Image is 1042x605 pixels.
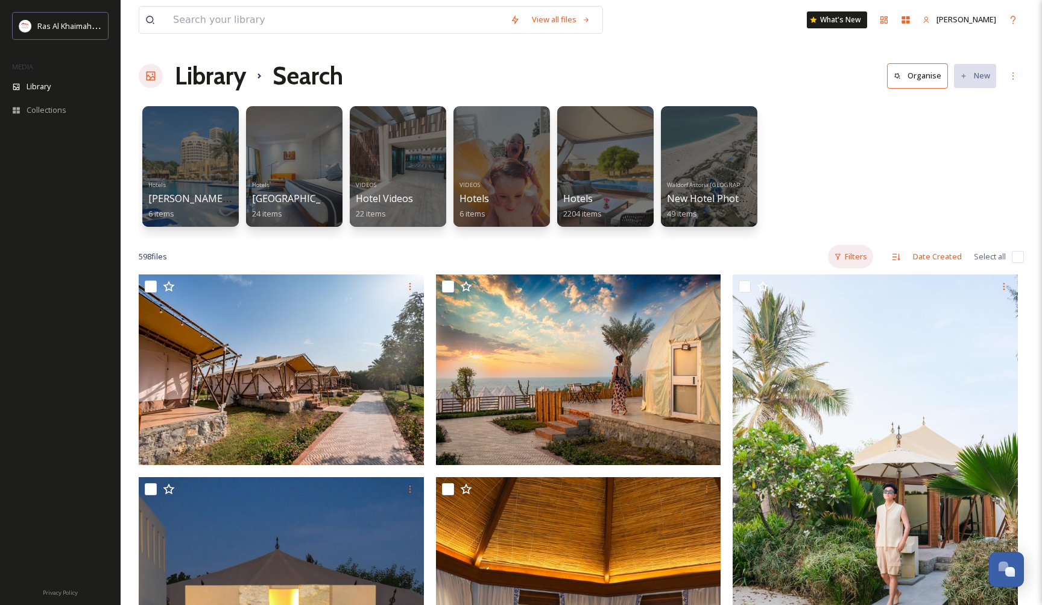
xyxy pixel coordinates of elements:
[19,20,31,32] img: Logo_RAKTDA_RGB-01.png
[436,274,721,465] img: Longbeach Campground (1).JPG
[252,178,349,219] a: Hotels[GEOGRAPHIC_DATA]24 items
[148,192,323,205] span: [PERSON_NAME][GEOGRAPHIC_DATA]
[563,208,602,219] span: 2204 items
[43,584,78,599] a: Privacy Policy
[954,64,996,87] button: New
[563,192,593,205] span: Hotels
[139,251,167,262] span: 598 file s
[356,192,413,205] span: Hotel Videos
[175,58,246,94] a: Library
[907,245,968,268] div: Date Created
[167,7,504,33] input: Search your library
[252,208,282,219] span: 24 items
[37,20,208,31] span: Ras Al Khaimah Tourism Development Authority
[12,62,33,71] span: MEDIA
[667,181,769,189] span: Waldorf Astoria [GEOGRAPHIC_DATA]
[459,181,480,189] span: VIDEOS
[936,14,996,25] span: [PERSON_NAME]
[974,251,1006,262] span: Select all
[807,11,867,28] a: What's New
[989,552,1024,587] button: Open Chat
[563,193,602,219] a: Hotels2204 items
[459,192,489,205] span: Hotels
[148,181,166,189] span: Hotels
[917,8,1002,31] a: [PERSON_NAME]
[27,104,66,116] span: Collections
[459,178,489,219] a: VIDEOSHotels6 items
[887,63,948,88] button: Organise
[667,208,697,219] span: 49 items
[667,192,828,205] span: New Hotel Photo - Post Renovation
[27,81,51,92] span: Library
[148,208,174,219] span: 6 items
[356,178,413,219] a: VIDEOSHotel Videos22 items
[526,8,596,31] a: View all files
[139,274,424,465] img: Longbeach campground (21)..jpg
[252,181,270,189] span: Hotels
[356,181,376,189] span: VIDEOS
[252,192,349,205] span: [GEOGRAPHIC_DATA]
[667,178,828,219] a: Waldorf Astoria [GEOGRAPHIC_DATA]New Hotel Photo - Post Renovation49 items
[273,58,343,94] h1: Search
[148,178,323,219] a: Hotels[PERSON_NAME][GEOGRAPHIC_DATA]6 items
[356,208,386,219] span: 22 items
[459,208,485,219] span: 6 items
[43,589,78,597] span: Privacy Policy
[828,245,873,268] div: Filters
[887,63,954,88] a: Organise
